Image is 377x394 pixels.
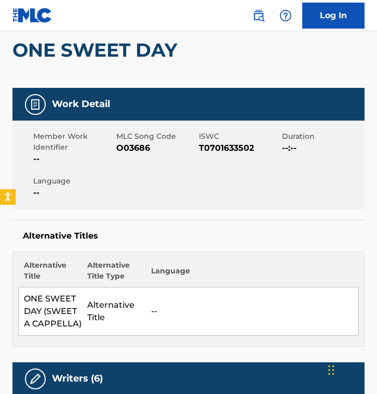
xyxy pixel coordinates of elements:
span: -- [33,187,114,199]
span: Duration [282,131,362,142]
span: -- [33,153,114,165]
h5: Work Detail [52,98,110,110]
a: Log In [302,3,365,29]
td: -- [146,287,358,336]
iframe: Chat Widget [325,344,377,394]
span: MLC Song Code [116,131,197,142]
th: Language [146,260,358,287]
h5: Alternative Titles [23,231,354,241]
span: Language [33,176,114,187]
a: Public Search [248,5,269,26]
td: Alternative Title [82,287,146,336]
span: Member Work Identifier [33,131,114,153]
img: search [252,9,265,22]
img: Writers [29,373,42,385]
th: Alternative Title [19,260,83,287]
div: Help [275,5,296,26]
span: O03686 [116,142,197,154]
h5: Writers (6) [52,373,103,385]
img: Work Detail [29,98,42,111]
span: T0701633502 [199,142,279,154]
span: ISWC [199,131,279,142]
div: Drag [328,354,334,386]
td: ONE SWEET DAY (SWEET A CAPPELLA) [19,287,83,336]
img: help [279,9,292,22]
img: MLC Logo [12,8,52,23]
th: Alternative Title Type [82,260,146,287]
h2: ONE SWEET DAY [12,38,182,62]
span: --:-- [282,142,362,154]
